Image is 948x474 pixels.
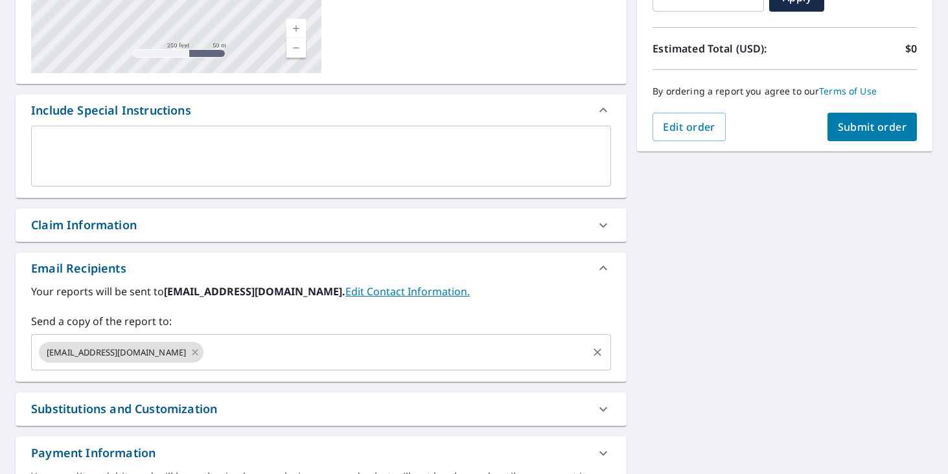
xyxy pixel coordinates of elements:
[39,342,203,363] div: [EMAIL_ADDRESS][DOMAIN_NAME]
[39,346,194,359] span: [EMAIL_ADDRESS][DOMAIN_NAME]
[31,260,126,277] div: Email Recipients
[16,253,627,284] div: Email Recipients
[345,284,470,299] a: EditContactInfo
[16,436,627,469] div: Payment Information
[838,120,907,134] span: Submit order
[31,400,217,418] div: Substitutions and Customization
[819,85,877,97] a: Terms of Use
[31,102,191,119] div: Include Special Instructions
[663,120,715,134] span: Edit order
[653,41,785,56] p: Estimated Total (USD):
[286,19,306,38] a: Current Level 17, Zoom In
[31,444,156,462] div: Payment Information
[286,38,306,58] a: Current Level 17, Zoom Out
[827,113,918,141] button: Submit order
[16,95,627,126] div: Include Special Instructions
[653,85,917,97] p: By ordering a report you agree to our
[653,113,726,141] button: Edit order
[31,284,611,299] label: Your reports will be sent to
[905,41,917,56] p: $0
[16,209,627,242] div: Claim Information
[588,343,607,361] button: Clear
[31,313,611,329] label: Send a copy of the report to:
[31,216,137,234] div: Claim Information
[16,392,627,425] div: Substitutions and Customization
[164,284,345,299] b: [EMAIL_ADDRESS][DOMAIN_NAME].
